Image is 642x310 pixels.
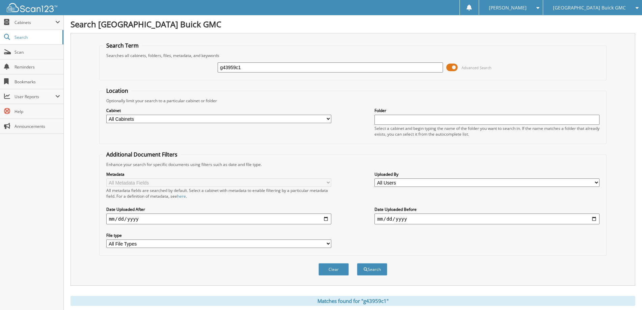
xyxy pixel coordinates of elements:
[374,125,599,137] div: Select a cabinet and begin typing the name of the folder you want to search in. If the name match...
[374,206,599,212] label: Date Uploaded Before
[103,98,603,104] div: Optionally limit your search to a particular cabinet or folder
[103,151,181,158] legend: Additional Document Filters
[15,109,60,114] span: Help
[489,6,527,10] span: [PERSON_NAME]
[106,214,331,224] input: start
[374,171,599,177] label: Uploaded By
[15,123,60,129] span: Announcements
[106,108,331,113] label: Cabinet
[374,108,599,113] label: Folder
[177,193,186,199] a: here
[7,3,57,12] img: scan123-logo-white.svg
[103,87,132,94] legend: Location
[15,49,60,55] span: Scan
[71,19,635,30] h1: Search [GEOGRAPHIC_DATA] Buick GMC
[106,206,331,212] label: Date Uploaded After
[553,6,626,10] span: [GEOGRAPHIC_DATA] Buick GMC
[106,232,331,238] label: File type
[15,79,60,85] span: Bookmarks
[103,53,603,58] div: Searches all cabinets, folders, files, metadata, and keywords
[103,162,603,167] div: Enhance your search for specific documents using filters such as date and file type.
[15,94,55,100] span: User Reports
[106,171,331,177] label: Metadata
[106,188,331,199] div: All metadata fields are searched by default. Select a cabinet with metadata to enable filtering b...
[15,34,59,40] span: Search
[15,20,55,25] span: Cabinets
[357,263,387,276] button: Search
[374,214,599,224] input: end
[462,65,492,70] span: Advanced Search
[318,263,349,276] button: Clear
[15,64,60,70] span: Reminders
[103,42,142,49] legend: Search Term
[71,296,635,306] div: Matches found for "g43959c1"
